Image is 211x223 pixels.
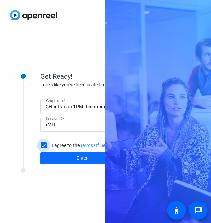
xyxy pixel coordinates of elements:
mat-icon: message [194,206,202,214]
a: Terms Of Service [80,143,116,148]
span: Enter [77,155,88,162]
mat-icon: accessibility [172,206,181,214]
label: I agree to the [50,142,116,149]
div: Get Ready! [40,71,174,81]
div: Looks like you've been invited to join [40,81,174,88]
mat-label: Your name [46,98,63,102]
mat-label: Session ID [46,116,63,120]
button: Enter [40,152,124,164]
